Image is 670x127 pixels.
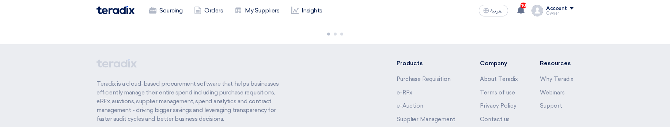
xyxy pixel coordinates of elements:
a: Why Teradix [540,76,574,82]
button: العربية [479,5,508,16]
img: profile_test.png [531,5,543,16]
a: Privacy Policy [480,102,516,109]
a: Terms of use [480,89,515,96]
span: 10 [521,3,526,8]
a: Sourcing [143,3,188,19]
a: Support [540,102,562,109]
li: Company [480,59,518,68]
a: Contact us [480,116,510,123]
a: Supplier Management [397,116,455,123]
a: e-Auction [397,102,423,109]
a: Purchase Requisition [397,76,451,82]
a: My Suppliers [229,3,285,19]
a: About Teradix [480,76,518,82]
a: Orders [188,3,229,19]
a: Insights [285,3,328,19]
a: Webinars [540,89,565,96]
div: Owner [546,11,574,15]
span: العربية [491,8,504,14]
a: e-RFx [397,89,412,96]
li: Products [397,59,458,68]
li: Resources [540,59,574,68]
p: Teradix is a cloud-based procurement software that helps businesses efficiently manage their enti... [96,79,287,123]
div: Account [546,5,567,12]
img: Teradix logo [96,6,135,14]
